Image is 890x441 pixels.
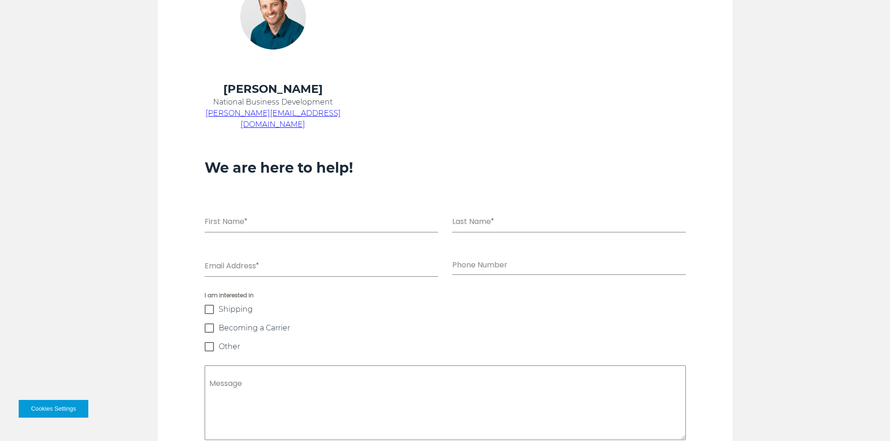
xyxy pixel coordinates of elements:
[205,342,686,351] label: Other
[219,342,240,351] span: Other
[205,82,342,97] h4: [PERSON_NAME]
[219,305,253,314] span: Shipping
[205,291,686,300] span: I am interested in
[206,109,341,129] a: [PERSON_NAME][EMAIL_ADDRESS][DOMAIN_NAME]
[205,323,686,333] label: Becoming a Carrier
[205,97,342,108] p: National Business Development
[205,159,686,177] h3: We are here to help!
[205,305,686,314] label: Shipping
[219,323,290,333] span: Becoming a Carrier
[19,400,88,418] button: Cookies Settings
